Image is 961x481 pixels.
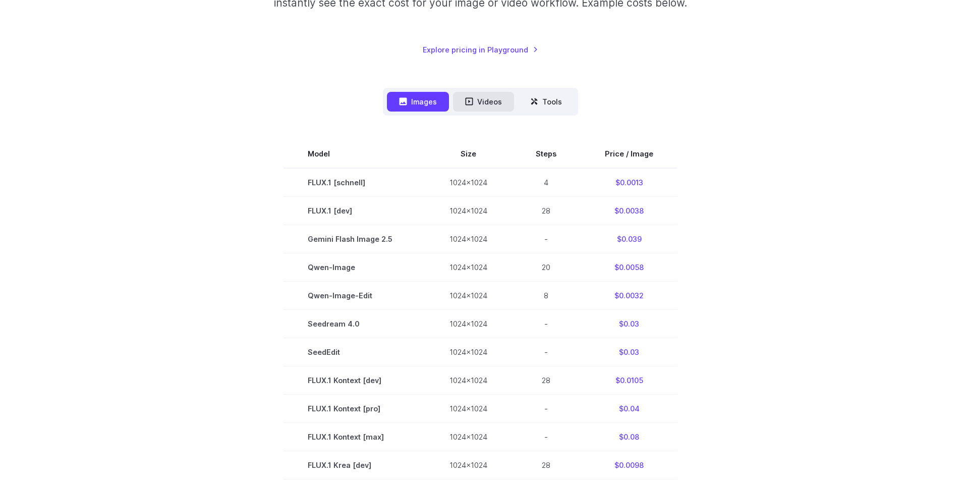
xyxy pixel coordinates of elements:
[512,423,581,451] td: -
[581,395,677,423] td: $0.04
[425,225,512,253] td: 1024x1024
[425,253,512,281] td: 1024x1024
[284,281,425,309] td: Qwen-Image-Edit
[284,395,425,423] td: FLUX.1 Kontext [pro]
[425,196,512,225] td: 1024x1024
[425,140,512,168] th: Size
[512,451,581,479] td: 28
[425,281,512,309] td: 1024x1024
[425,168,512,197] td: 1024x1024
[581,253,677,281] td: $0.0058
[284,253,425,281] td: Qwen-Image
[284,196,425,225] td: FLUX.1 [dev]
[581,423,677,451] td: $0.08
[284,338,425,366] td: SeedEdit
[512,140,581,168] th: Steps
[425,310,512,338] td: 1024x1024
[425,451,512,479] td: 1024x1024
[512,196,581,225] td: 28
[512,225,581,253] td: -
[581,451,677,479] td: $0.0098
[581,168,677,197] td: $0.0013
[581,225,677,253] td: $0.039
[453,92,514,112] button: Videos
[512,310,581,338] td: -
[387,92,449,112] button: Images
[284,366,425,395] td: FLUX.1 Kontext [dev]
[512,281,581,309] td: 8
[425,366,512,395] td: 1024x1024
[423,44,538,56] a: Explore pricing in Playground
[581,196,677,225] td: $0.0038
[284,451,425,479] td: FLUX.1 Krea [dev]
[425,395,512,423] td: 1024x1024
[284,423,425,451] td: FLUX.1 Kontext [max]
[581,366,677,395] td: $0.0105
[581,281,677,309] td: $0.0032
[581,140,677,168] th: Price / Image
[581,338,677,366] td: $0.03
[284,310,425,338] td: Seedream 4.0
[512,338,581,366] td: -
[518,92,574,112] button: Tools
[512,253,581,281] td: 20
[425,338,512,366] td: 1024x1024
[512,168,581,197] td: 4
[284,168,425,197] td: FLUX.1 [schnell]
[425,423,512,451] td: 1024x1024
[308,233,401,245] span: Gemini Flash Image 2.5
[284,140,425,168] th: Model
[512,366,581,395] td: 28
[581,310,677,338] td: $0.03
[512,395,581,423] td: -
